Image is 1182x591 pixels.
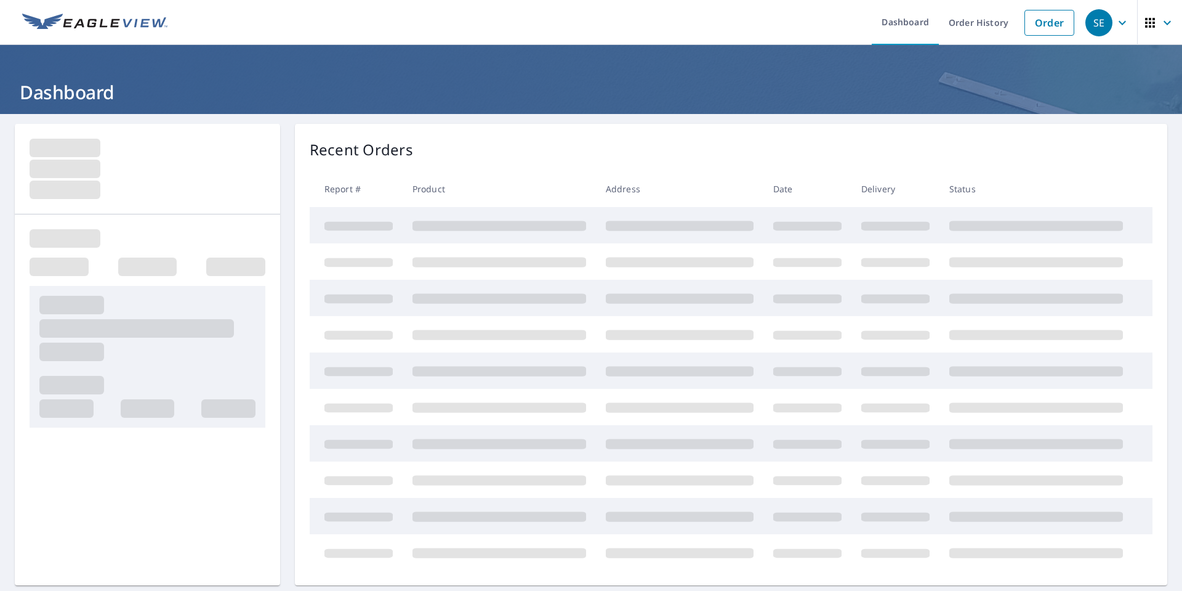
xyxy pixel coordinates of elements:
div: SE [1085,9,1112,36]
a: Order [1024,10,1074,36]
h1: Dashboard [15,79,1167,105]
th: Date [763,171,851,207]
th: Address [596,171,763,207]
img: EV Logo [22,14,167,32]
th: Status [939,171,1133,207]
th: Delivery [851,171,939,207]
th: Product [403,171,596,207]
p: Recent Orders [310,139,413,161]
th: Report # [310,171,403,207]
